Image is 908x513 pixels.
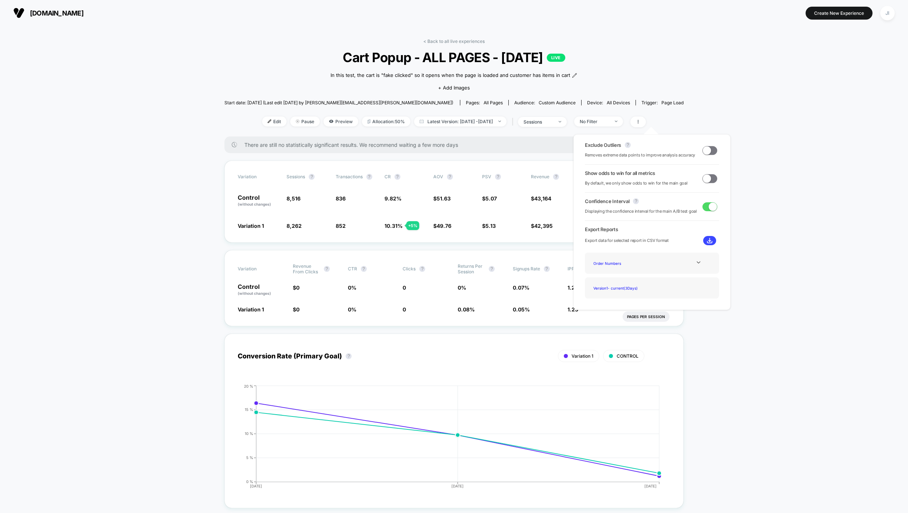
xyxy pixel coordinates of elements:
[296,284,299,291] span: 0
[250,484,262,488] tspan: [DATE]
[293,306,299,313] span: $
[617,353,638,359] span: CONTROL
[323,117,358,126] span: Preview
[296,119,299,123] img: end
[513,284,529,291] span: 0.07 %
[482,223,496,229] span: $
[13,7,24,18] img: Visually logo
[244,142,669,148] span: There are still no statistically significant results. We recommend waiting a few more days
[489,266,495,272] button: ?
[585,142,621,148] span: Exclude Outliers
[348,266,357,271] span: CTR
[238,223,264,229] span: Variation 1
[458,284,466,291] span: 0 %
[485,195,497,202] span: 5.07
[482,174,491,179] span: PSV
[585,198,629,204] span: Confidence Interval
[438,85,470,91] span: + Add Images
[336,174,363,179] span: Transactions
[296,306,299,313] span: 0
[513,266,540,271] span: Signups Rate
[348,306,356,313] span: 0 %
[348,284,356,291] span: 0 %
[230,384,663,495] div: CONVERSION_RATE
[268,119,271,123] img: edit
[238,195,279,207] p: Control
[419,266,425,272] button: ?
[366,174,372,180] button: ?
[531,195,551,202] span: $
[437,195,451,202] span: 51.63
[458,263,485,274] span: Returns Per Session
[403,306,406,313] span: 0
[245,431,253,436] tspan: 10 %
[244,384,253,388] tspan: 20 %
[559,121,561,122] img: end
[572,353,593,359] span: Variation 1
[641,100,684,105] div: Trigger:
[585,226,719,232] span: Export Reports
[238,263,278,274] span: Variation
[607,100,630,105] span: all devices
[287,223,302,229] span: 8,262
[433,174,443,179] span: AOV
[553,174,559,180] button: ?
[547,54,565,62] p: LIVE
[513,306,530,313] span: 0.05 %
[585,152,695,159] span: Removes extreme data points to improve analysis accuracy
[625,142,631,148] button: ?
[238,306,264,313] span: Variation 1
[403,284,406,291] span: 0
[238,284,285,296] p: Control
[590,258,650,268] div: Order Numbers
[539,100,576,105] span: Custom Audience
[580,119,609,124] div: No Filter
[384,195,402,202] span: 9.82 %
[433,195,451,202] span: $
[245,407,253,412] tspan: 15 %
[224,100,453,105] span: Start date: [DATE] (Last edit [DATE] by [PERSON_NAME][EMAIL_ADDRESS][PERSON_NAME][DOMAIN_NAME])
[482,195,497,202] span: $
[498,121,501,122] img: end
[707,238,712,243] img: download
[878,6,897,21] button: JI
[544,266,550,272] button: ?
[262,117,287,126] span: Edit
[633,198,639,204] button: ?
[585,170,655,176] span: Show odds to win for all metrics
[336,223,346,229] span: 852
[585,208,697,215] span: Displaying the confidence interval for the main A/B test goal
[246,455,253,460] tspan: 5 %
[466,100,503,105] div: Pages:
[433,223,451,229] span: $
[524,119,553,125] div: sessions
[384,174,391,179] span: CR
[420,119,424,123] img: calendar
[437,223,451,229] span: 49.76
[510,117,518,127] span: |
[484,100,503,105] span: all pages
[362,117,410,126] span: Allocation: 50%
[247,50,660,65] span: Cart Popup - ALL PAGES - [DATE]
[346,353,352,359] button: ?
[287,174,305,179] span: Sessions
[290,117,320,126] span: Pause
[11,7,86,19] button: [DOMAIN_NAME]
[534,195,551,202] span: 43,164
[585,237,669,244] span: Export data for selected report in CSV format
[485,223,496,229] span: 5.13
[309,174,315,180] button: ?
[423,38,485,44] a: < Back to all live experiences
[406,221,419,230] div: + 5 %
[451,484,464,488] tspan: [DATE]
[531,174,549,179] span: Revenue
[238,202,271,206] span: (without changes)
[384,223,403,229] span: 10.31 %
[238,291,271,296] span: (without changes)
[806,7,873,20] button: Create New Experience
[447,174,453,180] button: ?
[30,9,84,17] span: [DOMAIN_NAME]
[590,283,650,293] div: Version 1 - current ( 3 Days)
[534,223,553,229] span: 42,395
[293,284,299,291] span: $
